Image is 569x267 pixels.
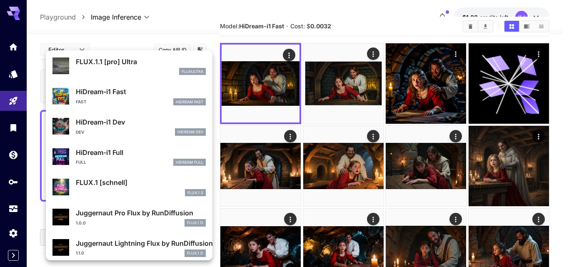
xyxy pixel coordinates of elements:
p: Juggernaut Lightning Flux by RunDiffusion [76,238,206,248]
p: HiDream Fast [176,99,203,105]
p: FLUX.1 D [187,250,203,256]
div: FLUX.1 [schnell]FLUX.1 S [52,174,206,200]
p: 1.1.0 [76,250,84,256]
div: HiDream-i1 DevDevHiDream Dev [52,114,206,139]
p: Fast [76,99,87,105]
p: Full [76,159,86,165]
div: HiDream-i1 FastFastHiDream Fast [52,83,206,109]
p: fluxultra [182,69,203,75]
div: HiDream-i1 FullFullHiDream Full [52,144,206,170]
p: HiDream-i1 Fast [76,87,206,97]
p: FLUX.1 D [187,220,203,226]
p: Juggernaut Pro Flux by RunDiffusion [76,208,206,218]
p: Dev [76,129,84,135]
p: HiDream-i1 Full [76,147,206,157]
div: FLUX.1.1 [pro] Ultrafluxultra [52,53,206,79]
p: FLUX.1.1 [pro] Ultra [76,57,206,67]
div: Juggernaut Pro Flux by RunDiffusion1.0.0FLUX.1 D [52,205,206,230]
p: HiDream-i1 Dev [76,117,206,127]
p: FLUX.1 [schnell] [76,177,206,187]
p: HiDream Full [176,160,203,165]
div: Juggernaut Lightning Flux by RunDiffusion1.1.0FLUX.1 D [52,235,206,260]
p: FLUX.1 S [187,190,203,196]
p: HiDream Dev [177,129,203,135]
p: 1.0.0 [76,220,86,226]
